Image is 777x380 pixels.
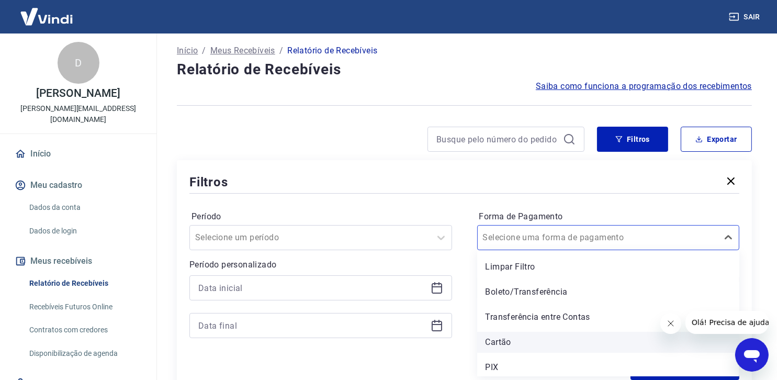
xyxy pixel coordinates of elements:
[189,174,228,191] h5: Filtros
[279,44,283,57] p: /
[597,127,668,152] button: Filtros
[25,343,144,364] a: Disponibilização de agenda
[660,313,681,334] iframe: Fechar mensagem
[177,44,198,57] a: Início
[210,44,275,57] a: Meus Recebíveis
[25,197,144,218] a: Dados da conta
[25,319,144,341] a: Contratos com credores
[58,42,99,84] div: D
[25,296,144,318] a: Recebíveis Futuros Online
[13,250,144,273] button: Meus recebíveis
[536,80,752,93] a: Saiba como funciona a programação dos recebimentos
[13,174,144,197] button: Meu cadastro
[477,332,740,353] div: Cartão
[6,7,88,16] span: Olá! Precisa de ajuda?
[36,88,120,99] p: [PERSON_NAME]
[198,280,426,296] input: Data inicial
[25,273,144,294] a: Relatório de Recebíveis
[735,338,769,372] iframe: Botão para abrir a janela de mensagens
[287,44,377,57] p: Relatório de Recebíveis
[13,1,81,32] img: Vindi
[13,142,144,165] a: Início
[192,210,450,223] label: Período
[436,131,559,147] input: Busque pelo número do pedido
[681,127,752,152] button: Exportar
[727,7,764,27] button: Sair
[479,210,738,223] label: Forma de Pagamento
[685,311,769,334] iframe: Mensagem da empresa
[189,259,452,271] p: Período personalizado
[8,103,148,125] p: [PERSON_NAME][EMAIL_ADDRESS][DOMAIN_NAME]
[477,307,740,328] div: Transferência entre Contas
[25,220,144,242] a: Dados de login
[477,256,740,277] div: Limpar Filtro
[477,282,740,303] div: Boleto/Transferência
[202,44,206,57] p: /
[198,318,426,333] input: Data final
[477,357,740,378] div: PIX
[177,59,752,80] h4: Relatório de Recebíveis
